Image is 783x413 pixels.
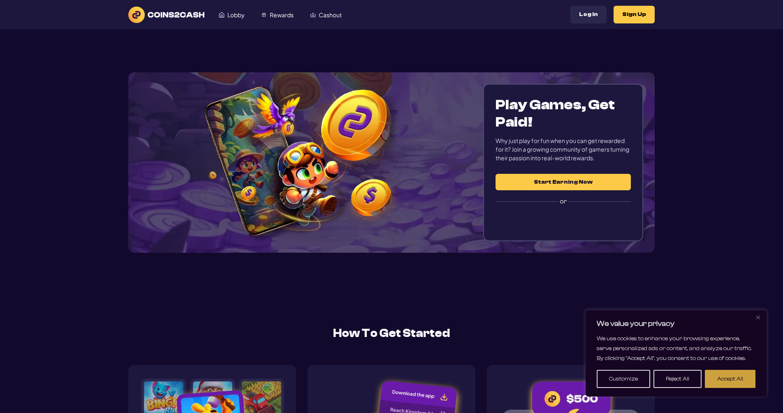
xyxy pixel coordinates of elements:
button: Close [753,312,763,322]
img: Rewards [261,12,267,18]
div: Why just play for fun when you can get rewarded for it? Join a growing community of gamers turnin... [496,136,631,162]
button: Reject All [653,370,702,388]
img: logo text [128,7,204,23]
img: Close [756,316,760,319]
button: Log In [570,6,607,23]
p: We value your privacy [597,319,755,329]
img: Lobby [219,12,225,18]
div: We value your privacy [586,310,767,397]
a: Cashout [302,7,350,23]
button: Start Earning Now [496,174,631,190]
span: Lobby [227,12,245,18]
span: Cashout [319,12,342,18]
span: Rewards [270,12,294,18]
h1: Play Games, Get Paid! [496,96,631,131]
button: Accept All [705,370,755,388]
img: Cashout [310,12,316,18]
a: Lobby [211,7,253,23]
h2: How To Get Started [128,325,655,342]
iframe: Sign in with Google Button [491,212,635,230]
a: Rewards [253,7,302,23]
button: Sign Up [614,6,655,23]
label: or [496,190,631,212]
button: Customize [597,370,650,388]
p: We use cookies to enhance your browsing experience, serve personalized ads or content, and analyz... [597,334,755,363]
